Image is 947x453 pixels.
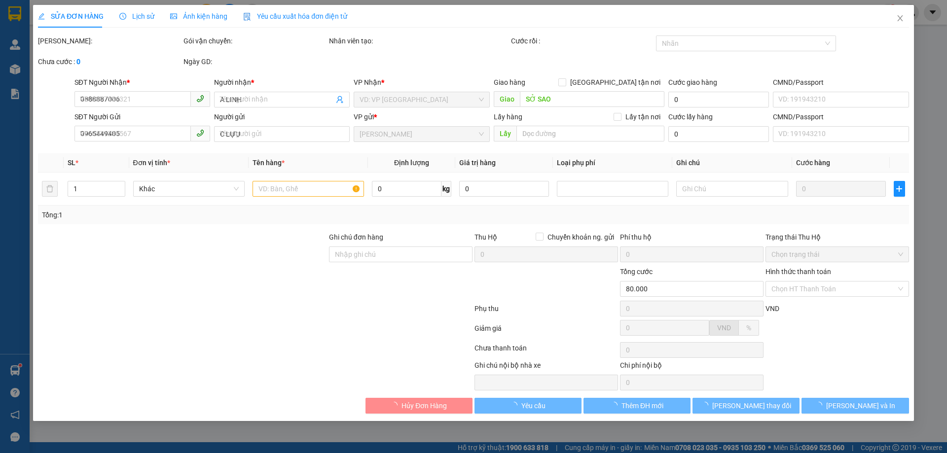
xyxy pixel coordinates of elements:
span: Khác [139,181,239,196]
label: Ghi chú đơn hàng [329,233,383,241]
span: loading [611,402,621,409]
div: Phí thu hộ [620,232,764,246]
button: Close [886,5,914,33]
div: [PERSON_NAME]: [38,35,182,46]
span: Giao [494,91,520,107]
span: Tổng cước [620,268,653,276]
span: Hủy Đơn Hàng [401,400,447,411]
button: delete [42,181,58,197]
div: Nhân viên tạo: [329,35,509,46]
input: VD: Bàn, Ghế [253,181,364,197]
span: Yêu cầu xuất hóa đơn điện tử [243,12,347,20]
span: Định lượng [394,159,429,167]
span: Thêm ĐH mới [621,400,663,411]
div: Gói vận chuyển: [183,35,327,46]
span: Giá trị hàng [459,159,496,167]
input: Ghi Chú [677,181,788,197]
div: Ghi chú nội bộ nhà xe [474,360,618,375]
input: Dọc đường [516,126,664,141]
span: user-add [336,96,344,104]
div: Phụ thu [473,303,619,320]
span: [PERSON_NAME] và In [826,400,895,411]
span: Ảnh kiện hàng [170,12,227,20]
span: clock-circle [119,13,126,20]
label: Cước lấy hàng [668,113,713,121]
span: SỬA ĐƠN HÀNG [38,12,104,20]
th: Ghi chú [673,153,792,173]
span: [GEOGRAPHIC_DATA] tận nơi [566,77,664,88]
span: phone [196,129,204,137]
div: VP gửi [354,111,490,122]
b: 0 [76,58,80,66]
div: Tổng: 1 [42,209,365,220]
span: Lấy [494,126,516,141]
label: Cước giao hàng [668,78,717,86]
span: [PERSON_NAME] thay đổi [712,400,791,411]
input: Cước giao hàng [668,92,769,107]
span: VND [765,305,779,313]
div: Cước rồi : [511,35,655,46]
span: Cư Kuin [360,127,484,141]
span: Giao hàng [494,78,525,86]
span: loading [510,402,521,409]
div: Người gửi [214,111,350,122]
button: Yêu cầu [474,398,582,414]
label: Hình thức thanh toán [765,268,831,276]
button: Hủy Đơn Hàng [365,398,473,414]
span: SL [68,159,76,167]
div: Chưa thanh toán [473,343,619,360]
div: CMND/Passport [773,77,909,88]
span: plus [894,185,904,193]
th: Loại phụ phí [553,153,672,173]
span: Lịch sử [119,12,154,20]
img: icon [243,13,251,21]
button: plus [894,181,905,197]
span: Chuyển khoản ng. gửi [544,232,618,243]
input: 0 [796,181,886,197]
button: [PERSON_NAME] thay đổi [692,398,800,414]
span: loading [701,402,712,409]
span: Thu Hộ [474,233,497,241]
span: Lấy tận nơi [621,111,664,122]
span: VP Nhận [354,78,382,86]
button: [PERSON_NAME] và In [802,398,909,414]
span: loading [815,402,826,409]
span: Chọn trạng thái [771,247,903,262]
div: Giảm giá [473,323,619,340]
div: CMND/Passport [773,111,909,122]
input: Cước lấy hàng [668,126,769,142]
span: VND [717,324,731,332]
span: % [746,324,751,332]
input: Dọc đường [520,91,664,107]
span: picture [170,13,177,20]
span: edit [38,13,45,20]
div: Chi phí nội bộ [620,360,764,375]
div: Người nhận [214,77,350,88]
div: Chưa cước : [38,56,182,67]
span: Cước hàng [796,159,830,167]
span: kg [441,181,451,197]
button: Thêm ĐH mới [583,398,691,414]
span: loading [391,402,401,409]
span: Yêu cầu [521,400,546,411]
div: Ngày GD: [183,56,327,67]
span: Tên hàng [253,159,285,167]
span: Đơn vị tính [133,159,170,167]
div: Trạng thái Thu Hộ [765,232,909,243]
span: close [896,14,904,22]
div: SĐT Người Nhận [74,77,210,88]
div: SĐT Người Gửi [74,111,210,122]
span: phone [196,95,204,103]
input: Ghi chú đơn hàng [329,246,473,262]
span: Lấy hàng [494,113,522,121]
